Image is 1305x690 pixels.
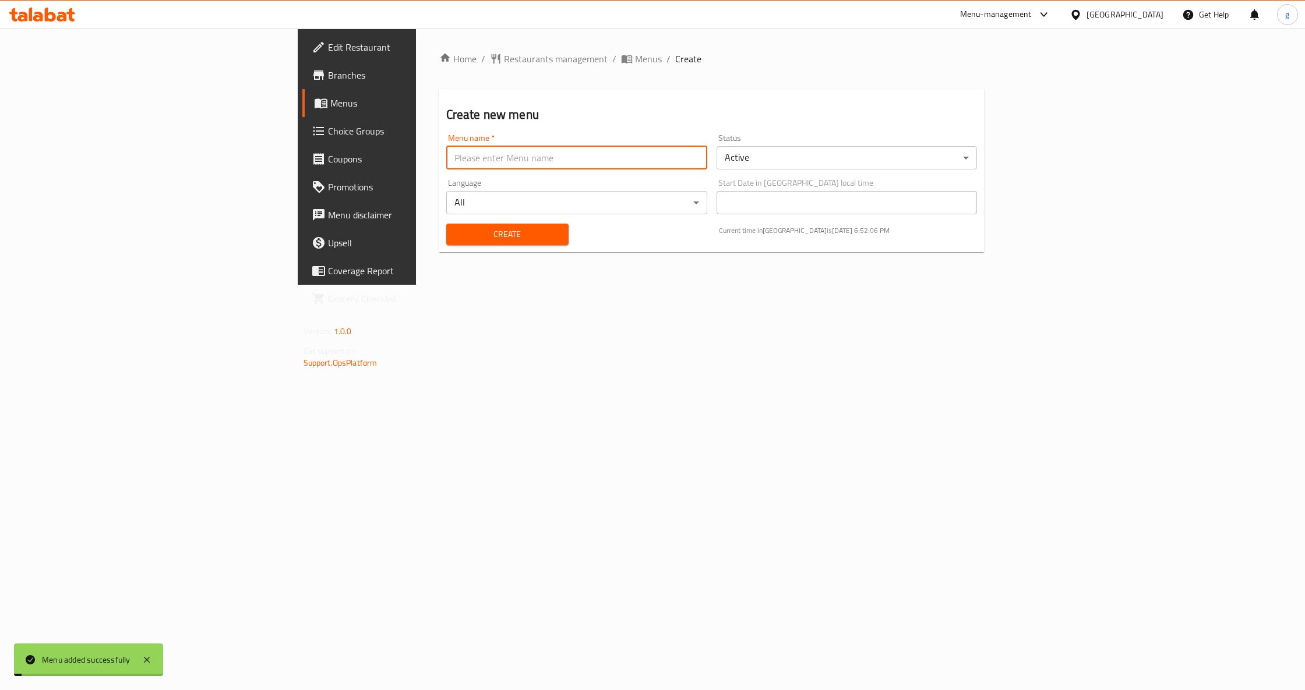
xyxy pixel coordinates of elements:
[302,201,516,229] a: Menu disclaimer
[446,191,707,214] div: All
[328,124,506,138] span: Choice Groups
[675,52,701,66] span: Create
[302,145,516,173] a: Coupons
[439,52,985,66] nav: breadcrumb
[612,52,616,66] li: /
[304,355,378,370] a: Support.OpsPlatform
[302,117,516,145] a: Choice Groups
[717,146,978,169] div: Active
[302,33,516,61] a: Edit Restaurant
[490,52,608,66] a: Restaurants management
[304,344,357,359] span: Get support on:
[446,146,707,169] input: Please enter Menu name
[328,40,506,54] span: Edit Restaurant
[719,225,978,236] p: Current time in [GEOGRAPHIC_DATA] is [DATE] 6:52:06 PM
[621,52,662,66] a: Menus
[328,152,506,166] span: Coupons
[635,52,662,66] span: Menus
[302,229,516,257] a: Upsell
[328,236,506,250] span: Upsell
[302,285,516,313] a: Grocery Checklist
[330,96,506,110] span: Menus
[1285,8,1289,21] span: g
[304,324,332,339] span: Version:
[960,8,1032,22] div: Menu-management
[446,224,569,245] button: Create
[302,173,516,201] a: Promotions
[328,180,506,194] span: Promotions
[1087,8,1163,21] div: [GEOGRAPHIC_DATA]
[666,52,671,66] li: /
[446,106,978,123] h2: Create new menu
[328,68,506,82] span: Branches
[334,324,352,339] span: 1.0.0
[456,227,559,242] span: Create
[302,257,516,285] a: Coverage Report
[302,61,516,89] a: Branches
[328,292,506,306] span: Grocery Checklist
[504,52,608,66] span: Restaurants management
[328,264,506,278] span: Coverage Report
[42,653,130,666] div: Menu added successfully
[328,208,506,222] span: Menu disclaimer
[302,89,516,117] a: Menus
